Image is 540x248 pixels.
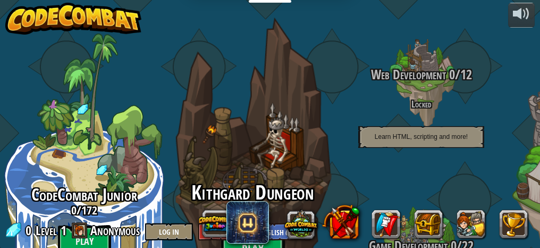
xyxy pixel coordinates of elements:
span: 0 [26,222,35,239]
span: 0 [71,202,77,218]
h4: Locked [337,99,505,109]
h3: / [151,204,353,220]
span: 1 [61,222,66,239]
span: Kithgard Dungeon [191,179,314,206]
span: CodeCombat Junior [31,183,137,206]
span: Web Development [371,65,446,84]
button: Adjust volume [508,3,535,28]
span: 12 [460,65,472,84]
span: 0 [446,65,455,84]
span: Learn HTML, scripting and more! [375,133,468,140]
h3: / [337,68,505,82]
button: Log In [145,223,193,241]
img: CodeCombat - Learn how to code by playing a game [5,3,141,35]
span: Anonymous [90,222,140,239]
span: Level [36,222,57,239]
span: 172 [81,202,97,218]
